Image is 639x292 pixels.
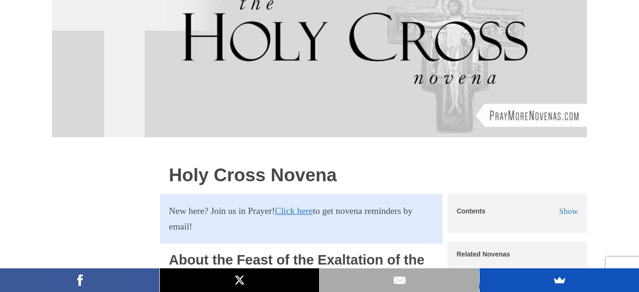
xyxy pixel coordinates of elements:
[275,204,313,219] a: Click here
[160,268,319,292] a: X
[559,206,578,216] span: Show
[393,273,407,287] img: Email
[480,268,639,292] a: SumoMe
[160,194,443,244] section: New here? Join us in Prayer! to get novena reminders by email!
[320,268,479,292] a: Email
[233,273,247,287] img: X
[169,165,434,186] h1: Holy Cross Novena
[457,208,486,215] h5: Contents
[457,251,578,258] h5: Related Novenas
[73,273,87,287] img: Facebook
[169,253,434,283] h2: About the Feast of the Exaltation of the Holy Cross
[552,273,567,287] img: SumoMe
